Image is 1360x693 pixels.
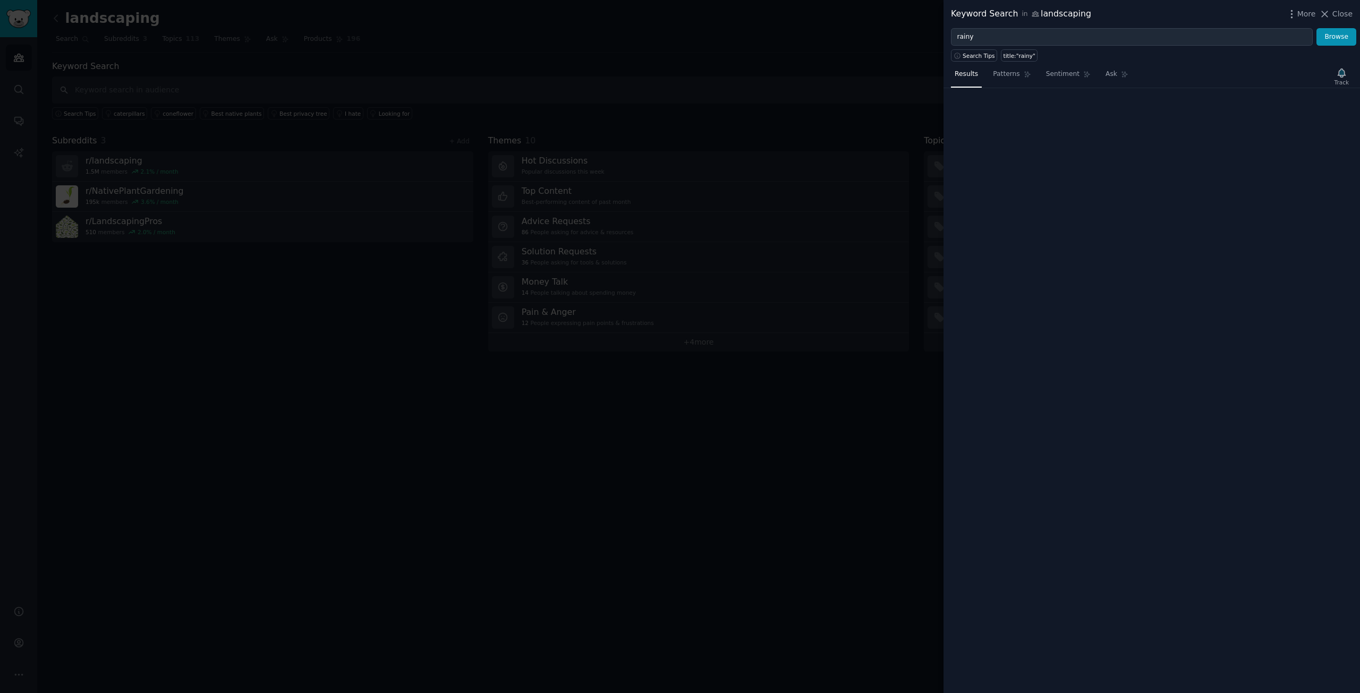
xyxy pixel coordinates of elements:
span: Results [955,70,978,79]
a: Patterns [989,66,1034,88]
button: Search Tips [951,49,997,62]
a: Ask [1102,66,1132,88]
span: in [1022,10,1027,19]
button: Browse [1316,28,1356,46]
a: Sentiment [1042,66,1094,88]
span: Patterns [993,70,1019,79]
div: title:"rainy" [1004,52,1035,59]
span: Sentiment [1046,70,1079,79]
span: More [1297,8,1316,20]
a: title:"rainy" [1001,49,1038,62]
span: Close [1332,8,1353,20]
a: Results [951,66,982,88]
span: Ask [1106,70,1117,79]
div: Keyword Search landscaping [951,7,1091,21]
span: Search Tips [963,52,995,59]
input: Try a keyword related to your business [951,28,1313,46]
button: More [1286,8,1316,20]
button: Close [1319,8,1353,20]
